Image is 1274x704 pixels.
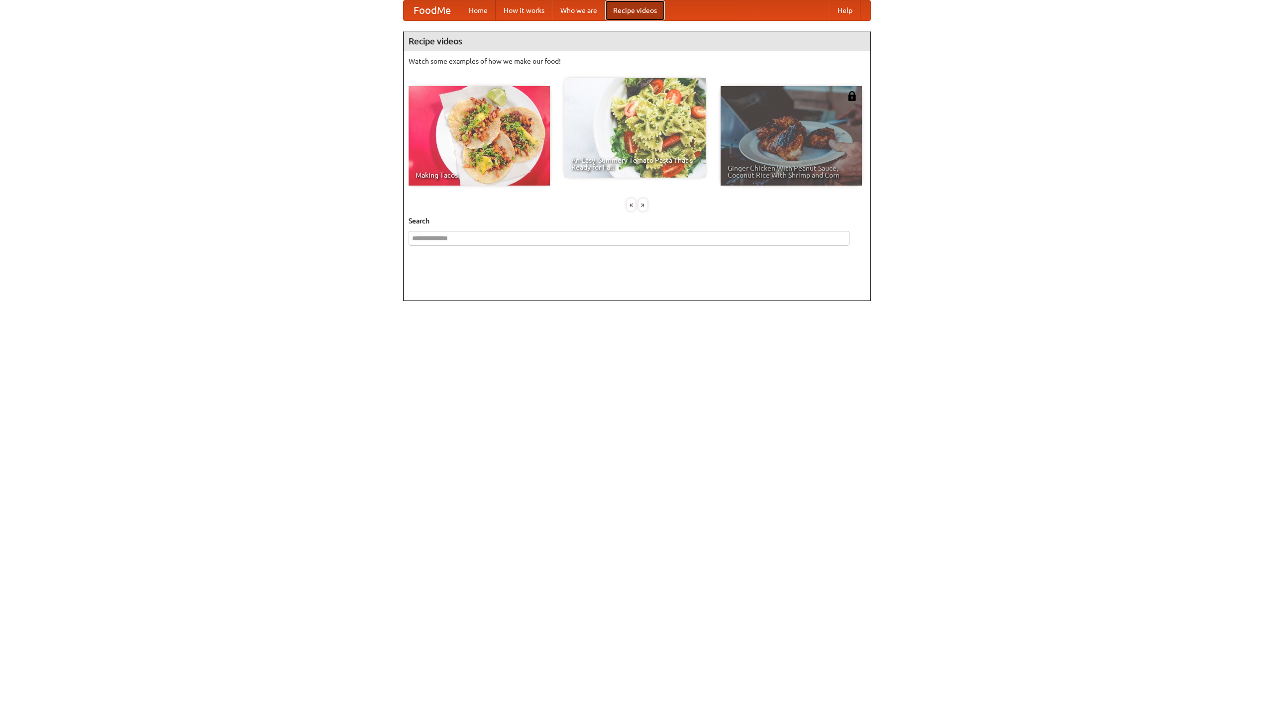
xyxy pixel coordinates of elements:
span: An Easy, Summery Tomato Pasta That's Ready for Fall [571,157,699,171]
img: 483408.png [847,91,857,101]
div: » [638,199,647,211]
a: Help [830,0,860,20]
a: How it works [496,0,552,20]
a: Home [461,0,496,20]
h5: Search [409,216,865,226]
span: Making Tacos [416,172,543,179]
h4: Recipe videos [404,31,870,51]
a: Who we are [552,0,605,20]
div: « [627,199,636,211]
a: FoodMe [404,0,461,20]
p: Watch some examples of how we make our food! [409,56,865,66]
a: An Easy, Summery Tomato Pasta That's Ready for Fall [564,78,706,178]
a: Making Tacos [409,86,550,186]
a: Recipe videos [605,0,665,20]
